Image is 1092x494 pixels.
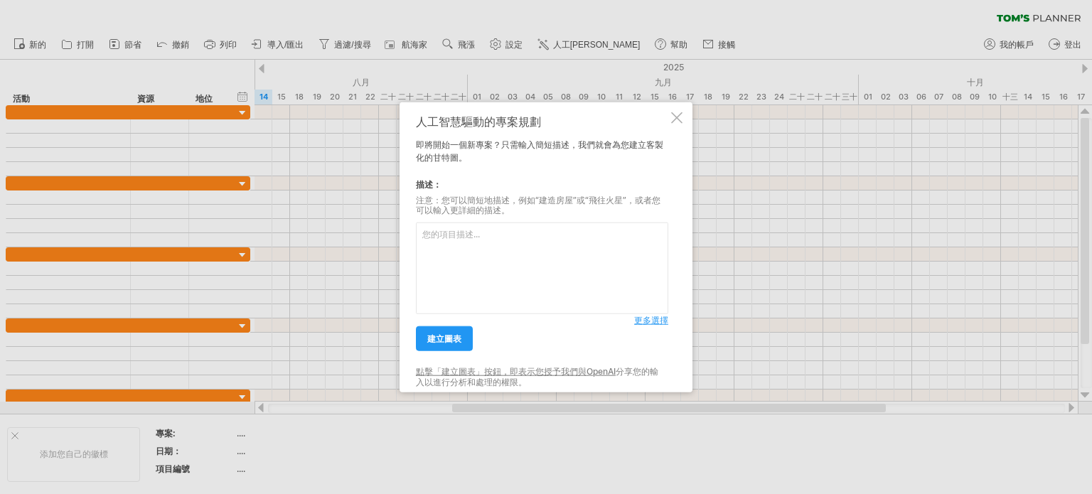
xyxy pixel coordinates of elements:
font: 即將開始一個新專案？只需輸入簡短描述，我們就會為您建立客製化的甘特圖。 [416,139,663,162]
font: 人工智慧驅動的專案規劃 [416,114,541,128]
a: 更多選擇 [634,314,668,327]
a: 建立圖表 [416,326,473,351]
font: 分享您的輸入 [416,366,658,387]
font: 更多選擇 [634,315,668,326]
font: 建立圖表 [427,333,461,344]
font: 描述： [416,178,441,189]
font: 以進行分析和處理的權限。 [424,376,527,387]
font: 注意：您可以簡短地描述，例如“建造房屋”或“飛往火星”，或者您可以輸入更詳細的描述。 [416,194,660,215]
a: 點擊「建立圖表」按鈕，即表示您授予我們與OpenAI [416,366,616,377]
